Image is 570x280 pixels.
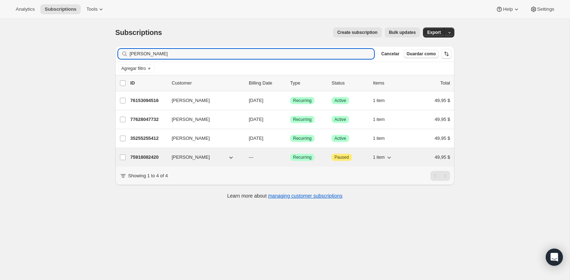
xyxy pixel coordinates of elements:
button: Export [423,27,445,37]
input: Filter subscribers [130,49,374,59]
div: 75918082420[PERSON_NAME]---LogradoRecurringAtenciónPaused1 item49,95 $ [130,152,450,162]
span: Export [427,30,441,35]
div: 77628047732[PERSON_NAME][DATE]LogradoRecurringLogradoActive1 item49,95 $ [130,114,450,124]
p: 35255255412 [130,135,166,142]
button: 1 item [373,152,393,162]
button: Guardar como [404,50,439,58]
nav: Paginación [430,171,450,181]
span: 49,95 $ [435,117,450,122]
span: 1 item [373,136,385,141]
span: 49,95 $ [435,154,450,160]
span: [PERSON_NAME] [172,116,210,123]
span: Subscriptions [45,6,76,12]
span: [DATE] [249,98,263,103]
button: Cancelar [378,50,402,58]
span: Cancelar [381,51,399,57]
span: 1 item [373,98,385,103]
span: Paused [334,154,349,160]
span: [PERSON_NAME] [172,97,210,104]
span: Help [503,6,513,12]
span: [PERSON_NAME] [172,135,210,142]
span: Agregar filtro [121,66,146,71]
span: [DATE] [249,136,263,141]
p: Status [332,80,367,87]
button: [PERSON_NAME] [167,152,239,163]
p: Billing Date [249,80,284,87]
span: Bulk updates [389,30,416,35]
span: Recurring [293,98,312,103]
span: Guardar como [407,51,436,57]
span: 1 item [373,117,385,122]
span: Active [334,117,346,122]
button: Ordenar los resultados [442,49,452,59]
span: Recurring [293,136,312,141]
div: Open Intercom Messenger [546,249,563,266]
p: Customer [172,80,243,87]
p: 76153094516 [130,97,166,104]
span: Recurring [293,117,312,122]
p: 77628047732 [130,116,166,123]
button: 1 item [373,96,393,106]
span: [DATE] [249,117,263,122]
span: Tools [86,6,97,12]
button: [PERSON_NAME] [167,114,239,125]
div: Type [290,80,326,87]
button: [PERSON_NAME] [167,95,239,106]
p: 75918082420 [130,154,166,161]
p: Total [440,80,450,87]
span: Create subscription [337,30,378,35]
span: 49,95 $ [435,136,450,141]
button: Tools [82,4,109,14]
span: Analytics [16,6,35,12]
button: Analytics [11,4,39,14]
div: IDCustomerBilling DateTypeStatusItemsTotal [130,80,450,87]
span: Subscriptions [115,29,162,36]
span: [PERSON_NAME] [172,154,210,161]
span: Active [334,98,346,103]
button: Settings [526,4,559,14]
span: 1 item [373,154,385,160]
button: 1 item [373,133,393,143]
a: managing customer subscriptions [268,193,343,199]
button: 1 item [373,114,393,124]
button: Help [491,4,524,14]
span: Active [334,136,346,141]
button: Create subscription [333,27,382,37]
div: 76153094516[PERSON_NAME][DATE]LogradoRecurringLogradoActive1 item49,95 $ [130,96,450,106]
p: Learn more about [227,192,343,199]
span: --- [249,154,253,160]
div: Items [373,80,409,87]
p: Showing 1 to 4 of 4 [128,172,168,179]
p: ID [130,80,166,87]
span: Recurring [293,154,312,160]
button: Bulk updates [385,27,420,37]
span: Settings [537,6,554,12]
button: [PERSON_NAME] [167,133,239,144]
button: Subscriptions [40,4,81,14]
div: 35255255412[PERSON_NAME][DATE]LogradoRecurringLogradoActive1 item49,95 $ [130,133,450,143]
span: 49,95 $ [435,98,450,103]
button: Agregar filtro [118,64,155,73]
